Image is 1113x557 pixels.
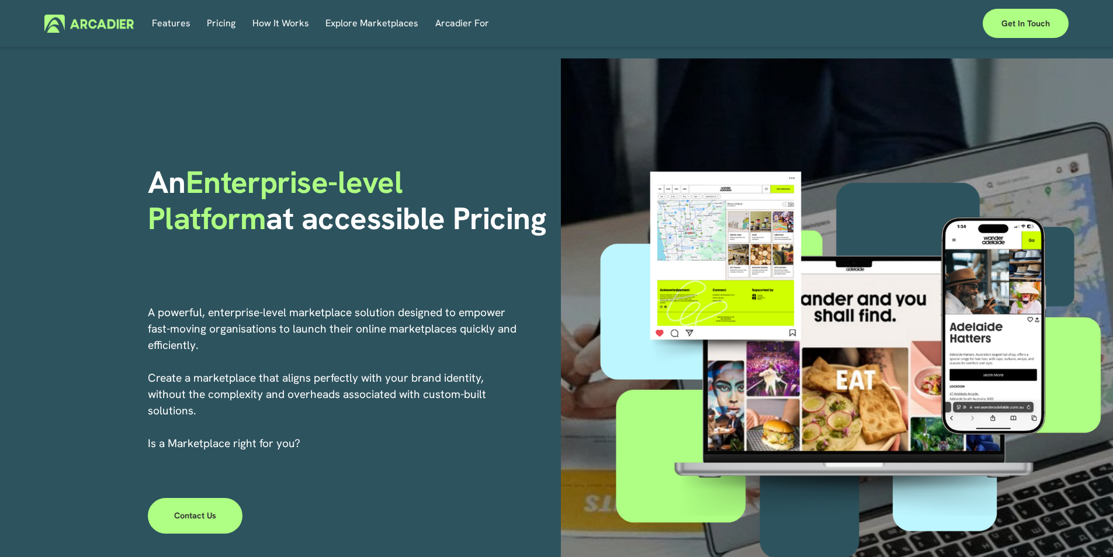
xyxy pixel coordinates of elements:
span: How It Works [252,15,309,32]
a: s a Marketplace right for you? [151,436,300,451]
a: Pricing [207,15,235,33]
a: Explore Marketplaces [325,15,418,33]
span: Arcadier For [435,15,489,32]
p: A powerful, enterprise-level marketplace solution designed to empower fast-moving organisations t... [148,305,518,452]
a: Features [152,15,190,33]
a: Get in touch [983,9,1069,38]
span: I [148,436,300,451]
a: folder dropdown [252,15,309,33]
a: Contact Us [148,498,243,533]
h1: An at accessible Pricing [148,164,553,237]
a: folder dropdown [435,15,489,33]
img: Arcadier [44,15,134,33]
span: Enterprise-level Platform [148,162,411,238]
